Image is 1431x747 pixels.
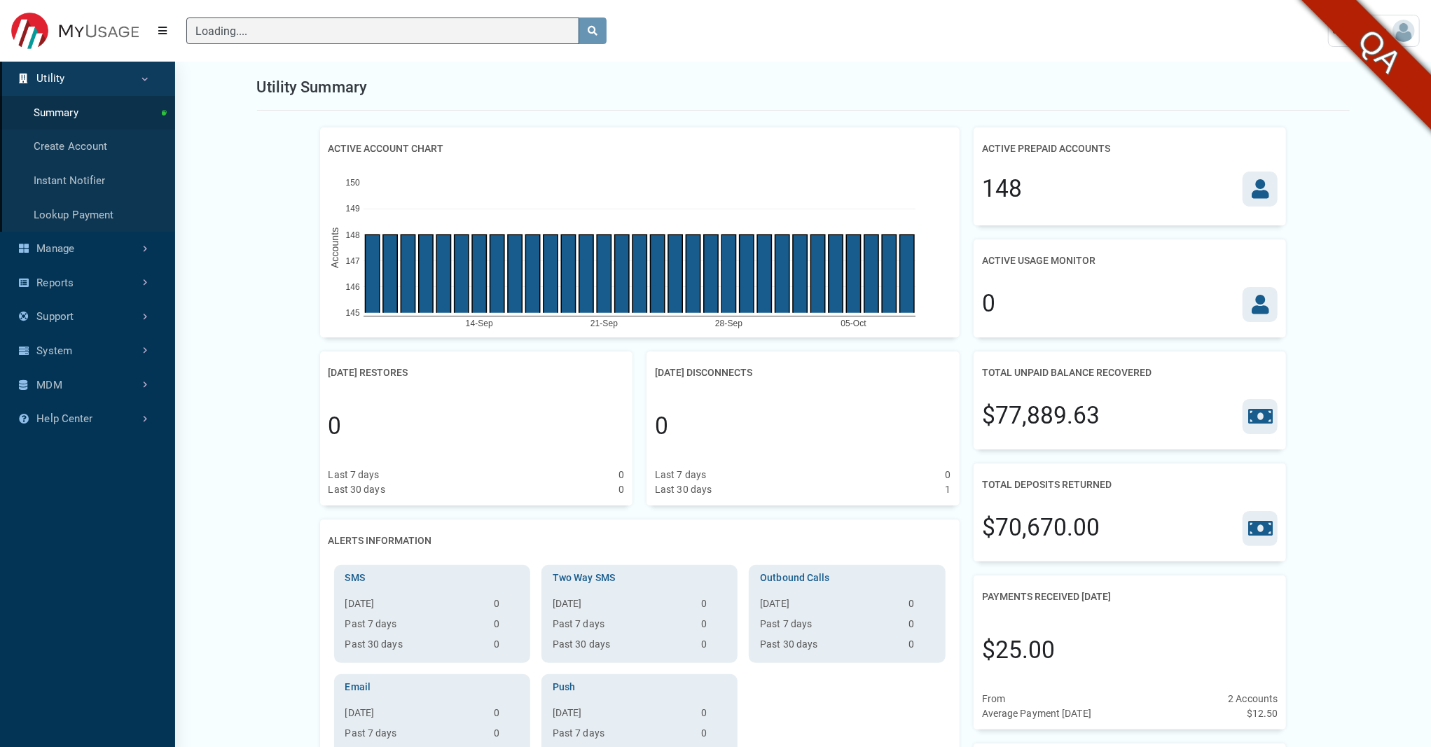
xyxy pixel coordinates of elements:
[904,617,940,637] td: 0
[329,360,408,386] h2: [DATE] Restores
[547,680,732,694] h3: Push
[982,398,1100,433] div: $77,889.63
[340,617,488,637] th: Past 7 days
[150,18,175,43] button: Menu
[1247,706,1278,721] div: $12.50
[11,13,139,50] img: ESITESTV3 Logo
[340,706,488,726] th: [DATE]
[547,596,696,617] th: [DATE]
[329,482,385,497] div: Last 30 days
[618,482,624,497] div: 0
[696,596,732,617] td: 0
[329,468,380,482] div: Last 7 days
[329,136,444,162] h2: Active Account Chart
[655,482,712,497] div: Last 30 days
[982,706,1091,721] div: Average Payment [DATE]
[340,726,488,746] th: Past 7 days
[547,617,696,637] th: Past 7 days
[340,680,525,694] h3: Email
[754,637,903,657] th: Past 30 days
[696,726,732,746] td: 0
[754,617,903,637] th: Past 7 days
[257,76,368,99] h1: Utility Summary
[1333,24,1392,38] span: User Settings
[488,637,525,657] td: 0
[904,596,940,617] td: 0
[579,18,607,44] button: search
[982,510,1100,545] div: $70,670.00
[754,596,903,617] th: [DATE]
[488,706,525,726] td: 0
[340,596,488,617] th: [DATE]
[1228,692,1278,706] div: 2 Accounts
[982,248,1095,274] h2: Active Usage Monitor
[488,617,525,637] td: 0
[655,409,668,444] div: 0
[982,286,995,321] div: 0
[329,528,432,554] h2: Alerts Information
[982,360,1152,386] h2: Total Unpaid Balance Recovered
[618,468,624,482] div: 0
[946,482,951,497] div: 1
[547,571,732,585] h3: Two Way SMS
[982,692,1005,706] div: From
[982,633,1056,668] div: $25.00
[696,706,732,726] td: 0
[904,637,940,657] td: 0
[1328,15,1420,47] a: User Settings
[982,136,1110,162] h2: Active Prepaid Accounts
[547,706,696,726] th: [DATE]
[946,468,951,482] div: 0
[982,472,1112,498] h2: Total Deposits Returned
[488,726,525,746] td: 0
[754,571,939,585] h3: Outbound Calls
[547,637,696,657] th: Past 30 days
[329,409,342,444] div: 0
[655,468,706,482] div: Last 7 days
[696,617,732,637] td: 0
[547,726,696,746] th: Past 7 days
[340,637,488,657] th: Past 30 days
[340,571,525,585] h3: SMS
[488,596,525,617] td: 0
[186,18,579,44] input: Search
[982,584,1111,610] h2: Payments Received [DATE]
[696,637,732,657] td: 0
[655,360,752,386] h2: [DATE] Disconnects
[982,172,1022,207] div: 148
